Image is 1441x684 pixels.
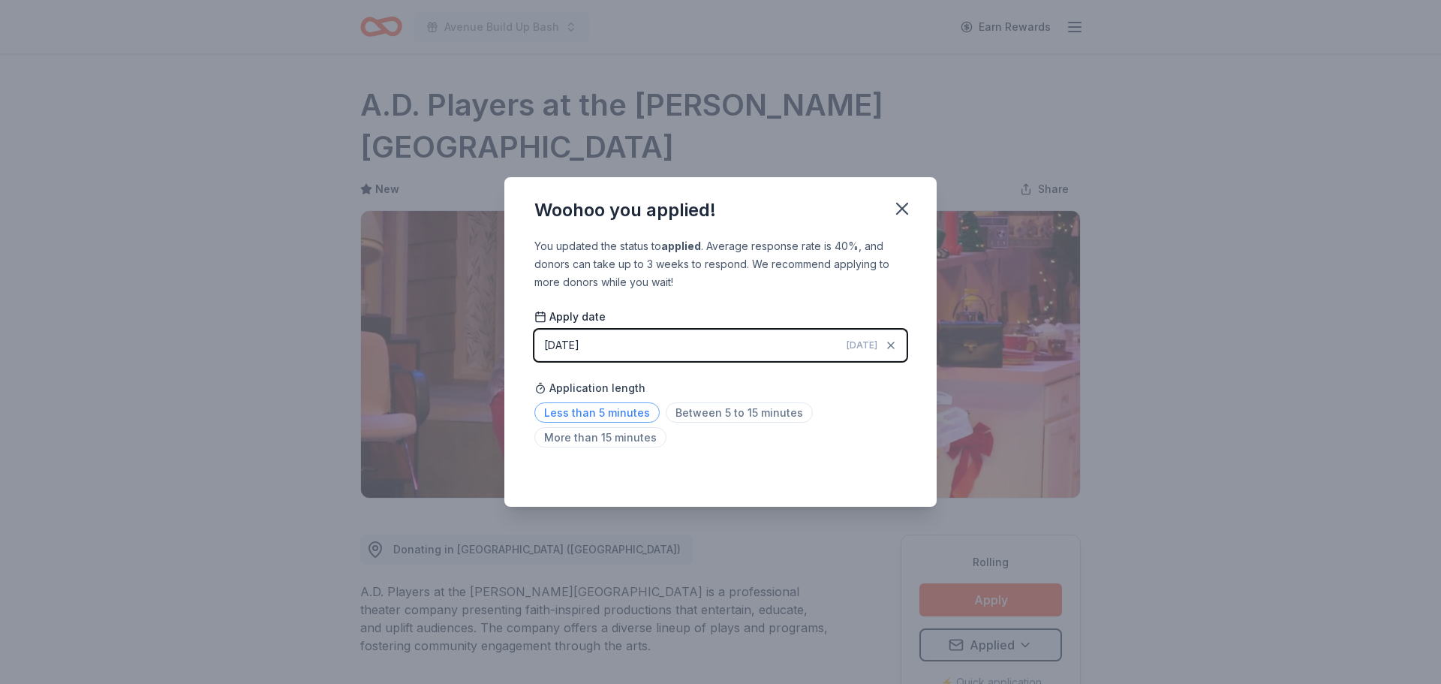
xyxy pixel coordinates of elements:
div: Woohoo you applied! [534,198,716,222]
b: applied [661,240,701,252]
div: You updated the status to . Average response rate is 40%, and donors can take up to 3 weeks to re... [534,237,907,291]
div: [DATE] [544,336,579,354]
span: More than 15 minutes [534,427,666,447]
span: Apply date [534,309,606,324]
span: Application length [534,379,645,397]
span: Less than 5 minutes [534,402,660,423]
span: [DATE] [847,339,877,351]
span: Between 5 to 15 minutes [666,402,813,423]
button: [DATE][DATE] [534,330,907,361]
